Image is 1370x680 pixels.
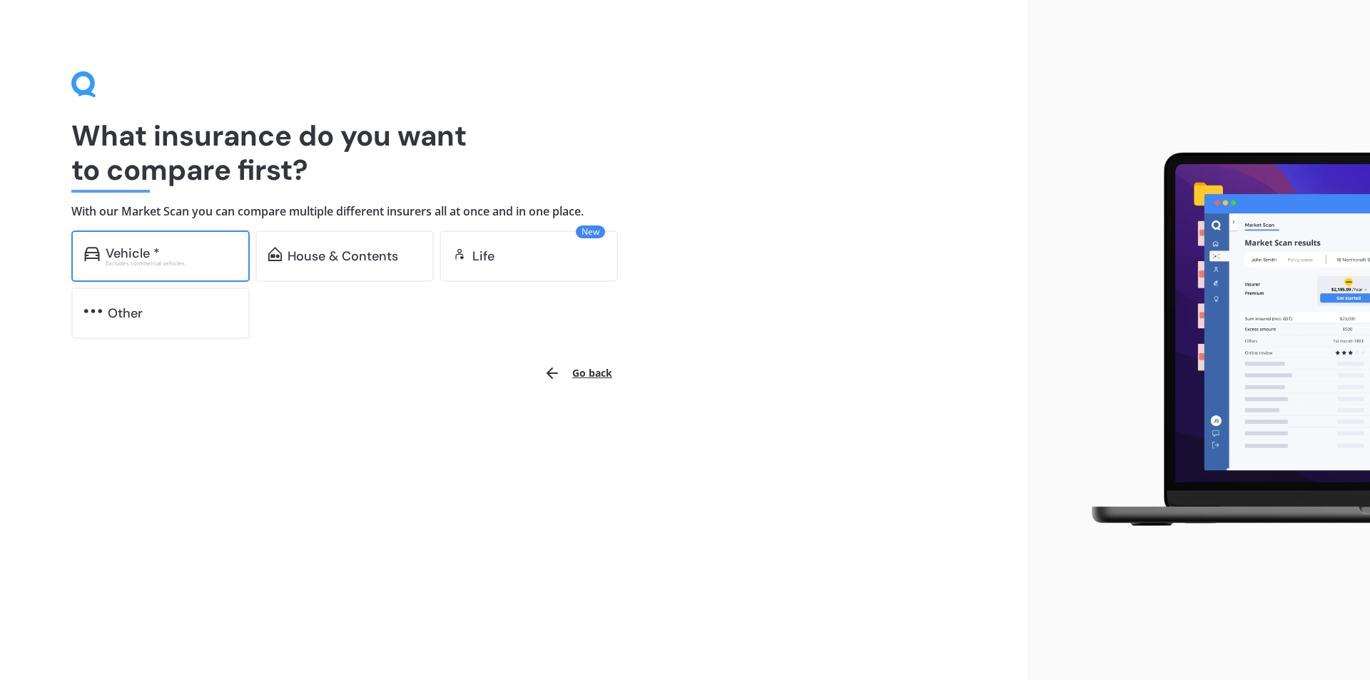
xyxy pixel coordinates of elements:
[108,306,143,320] div: Other
[288,249,398,263] div: House & Contents
[576,225,605,238] span: New
[84,247,100,261] img: car.f15378c7a67c060ca3f3.svg
[1071,144,1370,537] img: laptop.webp
[472,249,494,263] div: Life
[452,247,467,261] img: life.f720d6a2d7cdcd3ad642.svg
[71,118,956,187] h1: What insurance do you want to compare first?
[106,260,237,266] div: Excludes commercial vehicles
[106,246,160,260] div: Vehicle *
[535,356,621,390] button: Go back
[71,204,956,219] h4: With our Market Scan you can compare multiple different insurers all at once and in one place.
[84,304,102,318] img: other.81dba5aafe580aa69f38.svg
[268,247,282,261] img: home-and-contents.b802091223b8502ef2dd.svg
